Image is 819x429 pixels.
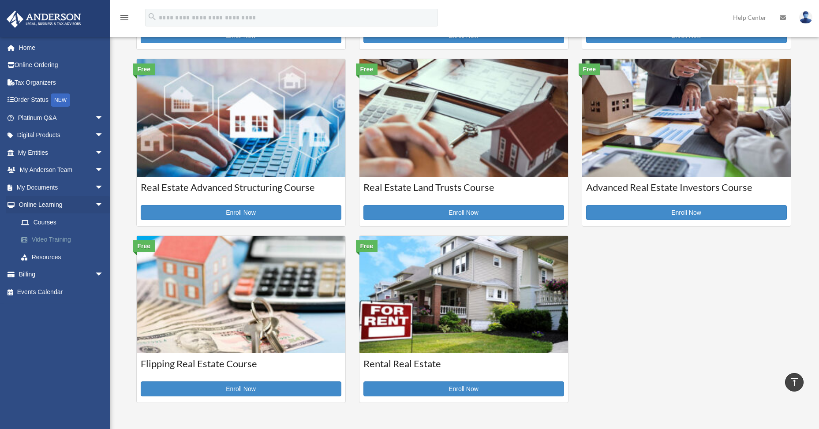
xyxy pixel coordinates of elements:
[789,377,800,387] i: vertical_align_top
[363,181,564,203] h3: Real Estate Land Trusts Course
[6,179,117,196] a: My Documentsarrow_drop_down
[785,373,804,392] a: vertical_align_top
[141,181,341,203] h3: Real Estate Advanced Structuring Course
[119,12,130,23] i: menu
[147,12,157,22] i: search
[95,179,112,197] span: arrow_drop_down
[12,231,117,249] a: Video Training
[363,205,564,220] a: Enroll Now
[141,381,341,396] a: Enroll Now
[6,127,117,144] a: Digital Productsarrow_drop_down
[12,248,117,266] a: Resources
[6,74,117,91] a: Tax Organizers
[95,127,112,145] span: arrow_drop_down
[363,381,564,396] a: Enroll Now
[6,161,117,179] a: My Anderson Teamarrow_drop_down
[799,11,812,24] img: User Pic
[141,357,341,379] h3: Flipping Real Estate Course
[95,196,112,214] span: arrow_drop_down
[95,109,112,127] span: arrow_drop_down
[6,144,117,161] a: My Entitiesarrow_drop_down
[363,357,564,379] h3: Rental Real Estate
[6,196,117,214] a: Online Learningarrow_drop_down
[6,109,117,127] a: Platinum Q&Aarrow_drop_down
[6,283,117,301] a: Events Calendar
[6,266,117,284] a: Billingarrow_drop_down
[133,240,155,252] div: Free
[95,161,112,179] span: arrow_drop_down
[51,93,70,107] div: NEW
[141,205,341,220] a: Enroll Now
[356,63,378,75] div: Free
[133,63,155,75] div: Free
[356,240,378,252] div: Free
[95,266,112,284] span: arrow_drop_down
[4,11,84,28] img: Anderson Advisors Platinum Portal
[6,39,117,56] a: Home
[579,63,601,75] div: Free
[95,144,112,162] span: arrow_drop_down
[12,213,112,231] a: Courses
[586,205,787,220] a: Enroll Now
[6,56,117,74] a: Online Ordering
[586,181,787,203] h3: Advanced Real Estate Investors Course
[119,15,130,23] a: menu
[6,91,117,109] a: Order StatusNEW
